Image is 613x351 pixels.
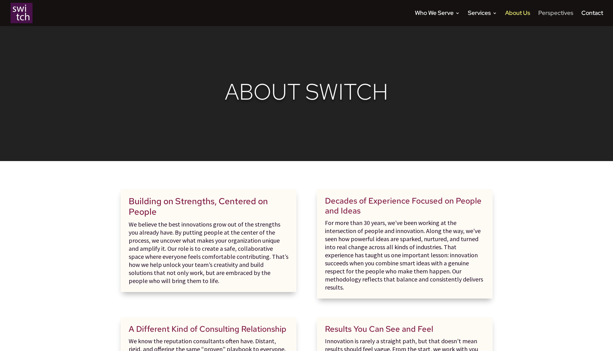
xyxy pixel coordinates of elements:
h2: Building on Strengths, Centered on People [129,196,288,220]
p: We believe the best innovations grow out of the strengths you already have. By putting people at ... [129,220,288,285]
h3: Decades of Experience Focused on People and Ideas [325,196,485,218]
a: About Us [505,11,530,26]
a: Contact [581,11,603,26]
h1: About Switch [121,79,493,108]
a: Services [468,11,497,26]
p: For more than 30 years, we’ve been working at the intersection of people and innovation. Along th... [325,219,485,291]
h3: A Different Kind of Consulting Relationship [129,324,288,337]
h3: Results You Can See and Feel [325,324,485,337]
a: Perspectives [538,11,573,26]
a: Who We Serve [415,11,460,26]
